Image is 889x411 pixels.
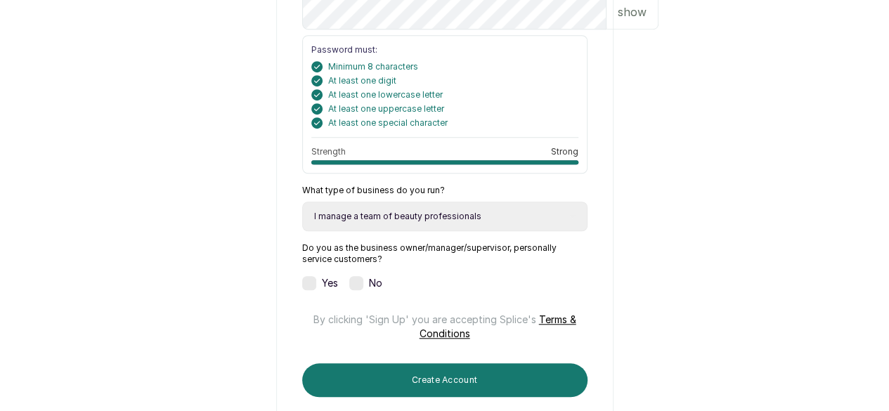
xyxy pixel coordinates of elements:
[328,103,444,115] span: At least one uppercase letter
[322,276,338,290] span: Yes
[302,185,445,196] label: What type of business do you run?
[328,75,396,86] span: At least one digit
[551,146,578,157] span: Strong
[311,44,578,56] p: Password must:
[302,301,588,341] p: By clicking 'Sign Up' you are accepting Splice's
[328,61,418,72] span: Minimum 8 characters
[618,4,647,20] p: show
[302,363,588,397] button: Create Account
[311,146,346,157] span: Strength
[328,117,448,129] span: At least one special character
[369,276,382,290] span: No
[302,242,588,265] label: Do you as the business owner/manager/supervisor, personally service customers?
[328,89,443,100] span: At least one lowercase letter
